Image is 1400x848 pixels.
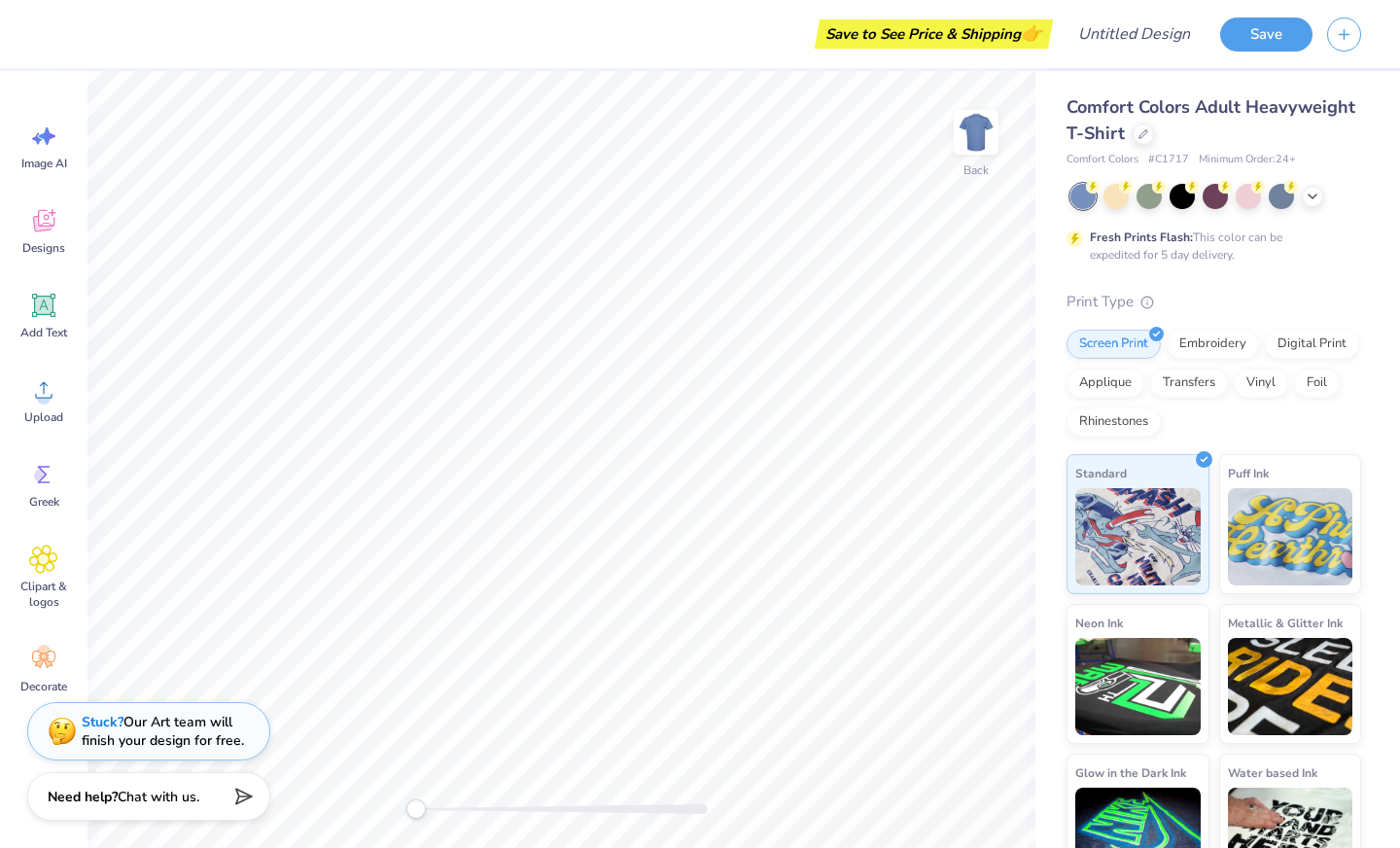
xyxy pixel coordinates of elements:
span: Water based Ink [1228,762,1317,783]
div: Embroidery [1167,330,1259,359]
div: Digital Print [1265,330,1359,359]
div: Accessibility label [406,799,426,819]
img: Metallic & Glitter Ink [1228,638,1353,735]
span: Standard [1075,463,1127,483]
div: Print Type [1067,291,1361,313]
img: Standard [1075,488,1201,585]
img: Back [957,113,996,152]
span: Image AI [21,156,67,171]
span: Neon Ink [1075,613,1123,633]
div: Screen Print [1067,330,1161,359]
input: Untitled Design [1063,15,1206,53]
div: Save to See Price & Shipping [820,19,1048,49]
div: Our Art team will finish your design for free. [82,713,244,750]
div: Applique [1067,369,1144,398]
span: Add Text [20,325,67,340]
span: Glow in the Dark Ink [1075,762,1186,783]
span: Clipart & logos [12,579,76,610]
span: Minimum Order: 24 + [1199,152,1296,168]
strong: Fresh Prints Flash: [1090,230,1193,245]
span: # C1717 [1148,152,1189,168]
div: Back [963,161,989,179]
div: Rhinestones [1067,407,1161,437]
strong: Stuck? [82,713,123,731]
span: Chat with us. [118,788,199,806]
div: Foil [1294,369,1340,398]
span: Metallic & Glitter Ink [1228,613,1343,633]
img: Puff Ink [1228,488,1353,585]
span: Upload [24,409,63,425]
span: Decorate [20,679,67,694]
div: Transfers [1150,369,1228,398]
span: Comfort Colors [1067,152,1138,168]
img: Neon Ink [1075,638,1201,735]
div: Vinyl [1234,369,1288,398]
span: Puff Ink [1228,463,1269,483]
strong: Need help? [48,788,118,806]
span: 👉 [1021,21,1042,45]
span: Comfort Colors Adult Heavyweight T-Shirt [1067,95,1355,145]
button: Save [1220,18,1312,52]
span: Greek [29,494,59,510]
div: This color can be expedited for 5 day delivery. [1090,229,1329,264]
span: Designs [22,240,65,256]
